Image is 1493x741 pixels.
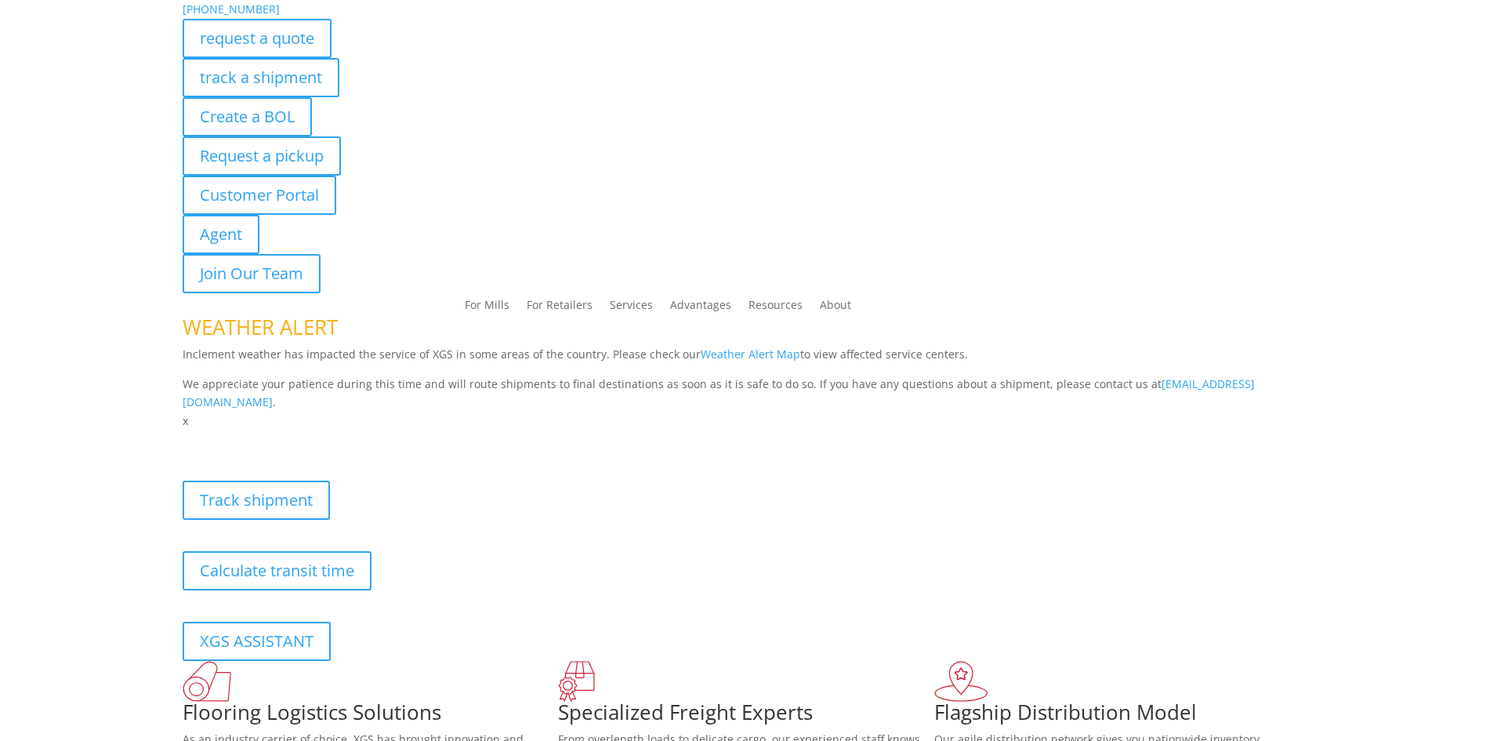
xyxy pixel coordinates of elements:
a: Advantages [670,300,731,317]
img: xgs-icon-total-supply-chain-intelligence-red [183,661,231,702]
a: Resources [748,300,803,317]
a: Calculate transit time [183,551,371,590]
a: Create a BOL [183,97,312,136]
a: [PHONE_NUMBER] [183,2,280,16]
a: request a quote [183,19,332,58]
h1: Flagship Distribution Model [934,702,1310,730]
h1: Flooring Logistics Solutions [183,702,559,730]
a: For Mills [465,300,509,317]
a: Weather Alert Map [701,347,800,361]
p: Inclement weather has impacted the service of XGS in some areas of the country. Please check our ... [183,345,1311,375]
a: Request a pickup [183,136,341,176]
a: Agent [183,215,259,254]
a: Track shipment [183,481,330,520]
b: Visibility, transparency, and control for your entire supply chain. [183,433,532,448]
img: xgs-icon-focused-on-flooring-red [558,661,595,702]
a: XGS ASSISTANT [183,622,331,661]
img: xgs-icon-flagship-distribution-model-red [934,661,988,702]
p: x [183,412,1311,430]
a: About [820,300,851,317]
h1: Specialized Freight Experts [558,702,934,730]
a: For Retailers [527,300,592,317]
span: WEATHER ALERT [183,313,338,341]
a: Services [610,300,653,317]
p: We appreciate your patience during this time and will route shipments to final destinations as so... [183,375,1311,412]
a: Customer Portal [183,176,336,215]
a: track a shipment [183,58,339,97]
a: Join Our Team [183,254,321,293]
